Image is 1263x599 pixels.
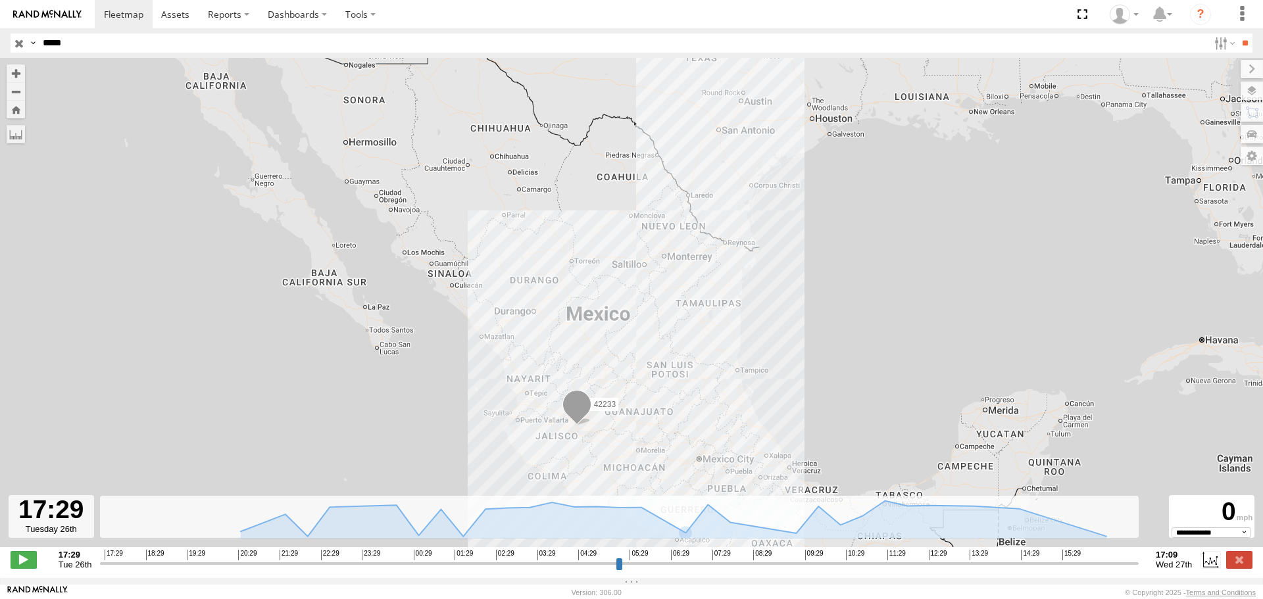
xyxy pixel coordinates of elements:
[1021,550,1039,560] span: 14:29
[671,550,689,560] span: 06:29
[280,550,298,560] span: 21:29
[1241,147,1263,165] label: Map Settings
[1156,560,1192,569] span: Wed 27th Aug 2025
[7,64,25,82] button: Zoom in
[753,550,772,560] span: 08:29
[105,550,123,560] span: 17:29
[537,550,556,560] span: 03:29
[7,125,25,143] label: Measure
[712,550,731,560] span: 07:29
[1105,5,1143,24] div: Caseta Laredo TX
[414,550,432,560] span: 00:29
[7,586,68,599] a: Visit our Website
[59,550,92,560] strong: 17:29
[13,10,82,19] img: rand-logo.svg
[146,550,164,560] span: 18:29
[970,550,988,560] span: 13:29
[1226,551,1252,568] label: Close
[929,550,947,560] span: 12:29
[11,551,37,568] label: Play/Stop
[321,550,339,560] span: 22:29
[362,550,380,560] span: 23:29
[496,550,514,560] span: 02:29
[1190,4,1211,25] i: ?
[28,34,38,53] label: Search Query
[572,588,622,596] div: Version: 306.00
[1156,550,1192,560] strong: 17:09
[455,550,473,560] span: 01:29
[187,550,205,560] span: 19:29
[59,560,92,569] span: Tue 26th Aug 2025
[805,550,824,560] span: 09:29
[578,550,597,560] span: 04:29
[1062,550,1081,560] span: 15:29
[7,82,25,101] button: Zoom out
[238,550,257,560] span: 20:29
[594,400,616,409] span: 42233
[1209,34,1237,53] label: Search Filter Options
[887,550,906,560] span: 11:29
[7,101,25,118] button: Zoom Home
[1125,588,1256,596] div: © Copyright 2025 -
[1171,497,1252,527] div: 0
[630,550,648,560] span: 05:29
[846,550,864,560] span: 10:29
[1186,588,1256,596] a: Terms and Conditions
